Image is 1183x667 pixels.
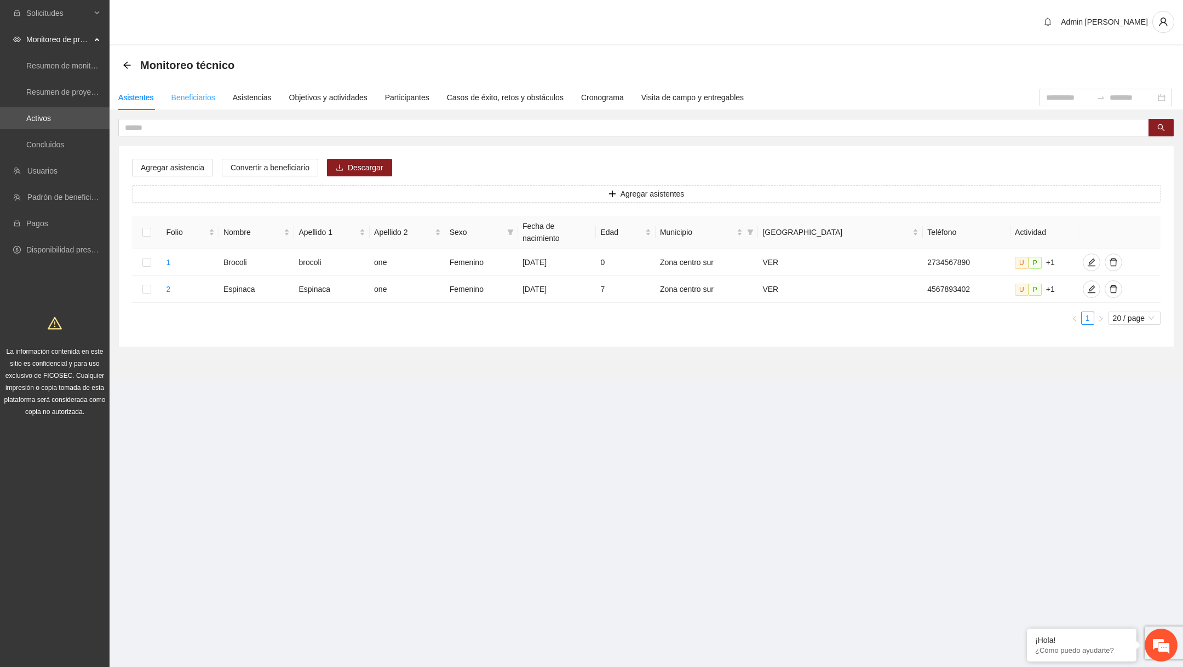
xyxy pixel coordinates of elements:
span: P [1029,257,1042,269]
span: Folio [166,226,206,238]
th: Fecha de nacimiento [518,216,596,249]
p: ¿Cómo puedo ayudarte? [1035,646,1128,654]
td: 4567893402 [923,276,1010,303]
button: right [1094,312,1107,325]
td: Zona centro sur [656,249,759,276]
th: Folio [162,216,219,249]
td: one [370,249,445,276]
span: download [336,164,343,173]
button: delete [1105,254,1122,271]
th: Actividad [1010,216,1078,249]
button: plusAgregar asistentes [132,185,1161,203]
span: Solicitudes [26,2,91,24]
span: Monitoreo técnico [140,56,234,74]
a: Usuarios [27,166,58,175]
div: Back [123,61,131,70]
textarea: Escriba su mensaje y pulse “Intro” [5,299,209,337]
button: downloadDescargar [327,159,392,176]
span: 20 / page [1113,312,1156,324]
span: [GEOGRAPHIC_DATA] [762,226,910,238]
span: Monitoreo de proyectos [26,28,91,50]
span: Convertir a beneficiario [231,162,309,174]
button: edit [1083,280,1100,298]
td: [DATE] [518,249,596,276]
button: Agregar asistencia [132,159,213,176]
span: arrow-left [123,61,131,70]
span: Agregar asistencia [141,162,204,174]
div: Page Size [1109,312,1161,325]
span: Descargar [348,162,383,174]
a: 1 [1082,312,1094,324]
div: Asistencias [233,91,272,104]
div: Minimizar ventana de chat en vivo [180,5,206,32]
a: Resumen de proyectos aprobados [26,88,143,96]
span: Municipio [660,226,735,238]
div: Visita de campo y entregables [641,91,744,104]
span: filter [745,224,756,240]
th: Edad [596,216,655,249]
span: Nombre [223,226,282,238]
a: Resumen de monitoreo [26,61,106,70]
a: Concluidos [26,140,64,149]
th: Colonia [758,216,923,249]
span: edit [1083,285,1100,294]
td: Espinaca [219,276,295,303]
div: ¡Hola! [1035,636,1128,645]
button: delete [1105,280,1122,298]
span: left [1071,315,1078,322]
th: Apellido 2 [370,216,445,249]
span: Agregar asistentes [621,188,685,200]
span: search [1157,124,1165,133]
span: U [1015,284,1029,296]
span: bell [1040,18,1056,26]
span: Sexo [450,226,503,238]
td: Femenino [445,249,518,276]
td: Brocoli [219,249,295,276]
td: [DATE] [518,276,596,303]
span: Estamos en línea. [64,146,151,257]
li: Previous Page [1068,312,1081,325]
span: filter [507,229,514,235]
div: Cronograma [581,91,624,104]
span: Edad [600,226,642,238]
span: P [1029,284,1042,296]
th: Apellido 1 [294,216,370,249]
td: VER [758,276,923,303]
a: 2 [166,285,170,294]
div: Asistentes [118,91,154,104]
span: right [1098,315,1104,322]
td: VER [758,249,923,276]
td: one [370,276,445,303]
span: Admin [PERSON_NAME] [1061,18,1148,26]
a: Activos [26,114,51,123]
span: delete [1105,258,1122,267]
li: Next Page [1094,312,1107,325]
td: 0 [596,249,655,276]
span: U [1015,257,1029,269]
span: Apellido 2 [374,226,433,238]
li: 1 [1081,312,1094,325]
span: delete [1105,285,1122,294]
td: brocoli [294,249,370,276]
span: Apellido 1 [298,226,357,238]
a: Padrón de beneficiarios [27,193,108,202]
td: Zona centro sur [656,276,759,303]
span: filter [747,229,754,235]
span: La información contenida en este sitio es confidencial y para uso exclusivo de FICOSEC. Cualquier... [4,348,106,416]
button: edit [1083,254,1100,271]
button: left [1068,312,1081,325]
span: swap-right [1096,93,1105,102]
td: 2734567890 [923,249,1010,276]
button: user [1152,11,1174,33]
button: bell [1039,13,1056,31]
a: Disponibilidad presupuestal [26,245,120,254]
div: Objetivos y actividades [289,91,367,104]
td: +1 [1010,249,1078,276]
a: 1 [166,258,170,267]
a: Pagos [26,219,48,228]
span: filter [505,224,516,240]
span: plus [608,190,616,199]
td: +1 [1010,276,1078,303]
span: user [1153,17,1174,27]
td: Femenino [445,276,518,303]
